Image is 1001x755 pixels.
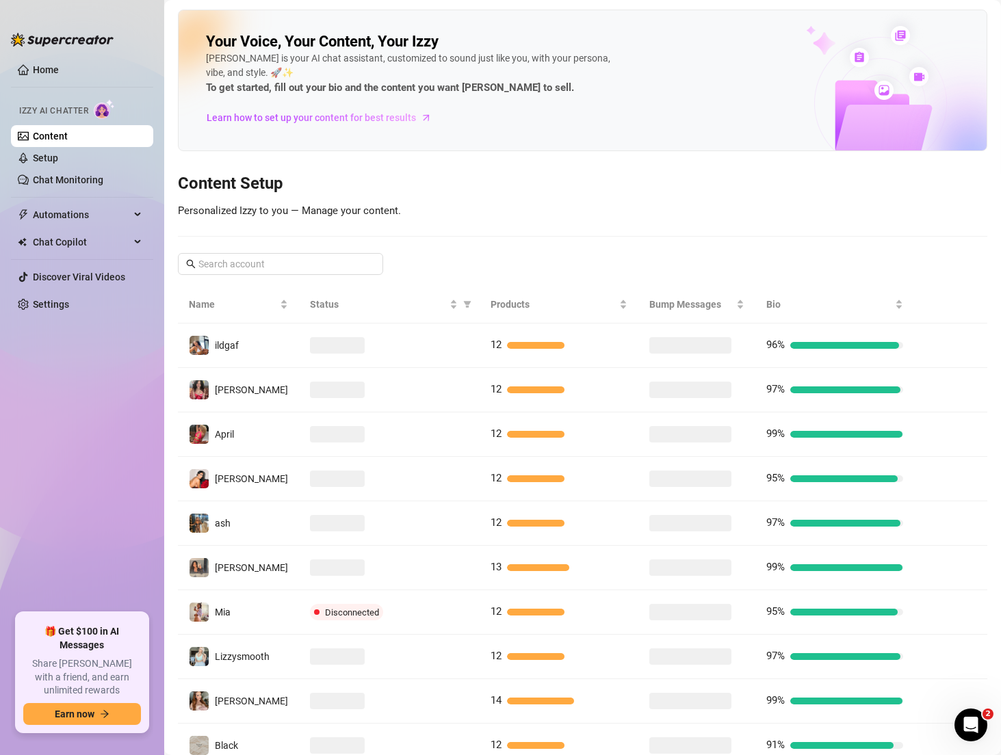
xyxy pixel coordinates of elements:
th: Bio [755,286,914,323]
h2: Your Voice, Your Content, Your Izzy [206,32,439,51]
a: Home [33,64,59,75]
span: [PERSON_NAME] [215,384,288,395]
span: 12 [491,383,502,395]
span: 12 [491,739,502,751]
a: Learn how to set up your content for best results [206,107,442,129]
span: 12 [491,650,502,662]
img: ildgaf [190,336,209,355]
button: Earn nowarrow-right [23,703,141,725]
span: Bump Messages [649,297,734,312]
img: AI Chatter [94,99,115,119]
span: 13 [491,561,502,573]
span: Learn how to set up your content for best results [207,110,416,125]
span: 95% [766,472,785,484]
span: 14 [491,694,502,706]
iframe: Intercom live chat [954,708,987,741]
th: Products [480,286,638,323]
span: 97% [766,383,785,395]
img: ash [190,514,209,533]
img: Aaliyah [190,380,209,399]
img: logo-BBDzfeDw.svg [11,33,114,47]
img: Esmeralda [190,558,209,577]
a: Settings [33,299,69,310]
div: [PERSON_NAME] is your AI chat assistant, customized to sound just like you, with your persona, vi... [206,51,616,96]
span: Chat Copilot [33,231,130,253]
span: Black [215,740,238,751]
span: Status [310,297,447,312]
span: arrow-right [100,709,109,719]
th: Name [178,286,299,323]
span: 12 [491,427,502,440]
img: Mia [190,602,209,622]
span: Earn now [55,708,94,719]
span: [PERSON_NAME] [215,562,288,573]
span: 12 [491,472,502,484]
span: ildgaf [215,340,239,351]
span: 🎁 Get $100 in AI Messages [23,625,141,652]
span: Mia [215,607,231,618]
img: Sophia [190,469,209,488]
img: Chloe [190,691,209,711]
span: thunderbolt [18,209,29,220]
span: 12 [491,339,502,351]
input: Search account [198,256,364,271]
img: Chat Copilot [18,237,27,247]
span: Izzy AI Chatter [19,105,88,118]
span: search [186,259,196,269]
span: 95% [766,605,785,618]
span: 12 [491,516,502,529]
span: 91% [766,739,785,751]
span: Lizzysmooth [215,651,270,662]
span: filter [460,294,474,315]
span: 99% [766,427,785,440]
img: Black [190,736,209,755]
span: [PERSON_NAME] [215,473,288,484]
th: Status [299,286,480,323]
span: 99% [766,561,785,573]
span: Name [189,297,277,312]
a: Discover Viral Videos [33,271,125,282]
h3: Content Setup [178,173,987,195]
span: arrow-right [419,111,433,124]
img: ai-chatter-content-library-cLFOSyPT.png [775,11,987,150]
span: [PERSON_NAME] [215,696,288,706]
a: Chat Monitoring [33,174,103,185]
span: Disconnected [325,607,379,618]
span: Bio [766,297,892,312]
th: Bump Messages [638,286,756,323]
span: 97% [766,650,785,662]
span: 99% [766,694,785,706]
span: 97% [766,516,785,529]
span: filter [463,300,471,308]
span: Automations [33,204,130,226]
span: Products [491,297,616,312]
a: Content [33,131,68,142]
img: Lizzysmooth [190,647,209,666]
span: Share [PERSON_NAME] with a friend, and earn unlimited rewards [23,657,141,698]
span: 2 [983,708,993,719]
strong: To get started, fill out your bio and the content you want [PERSON_NAME] to sell. [206,81,574,94]
span: 96% [766,339,785,351]
span: April [215,429,234,440]
span: ash [215,518,231,529]
img: April [190,425,209,444]
a: Setup [33,153,58,163]
span: 12 [491,605,502,618]
span: Personalized Izzy to you — Manage your content. [178,204,401,217]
